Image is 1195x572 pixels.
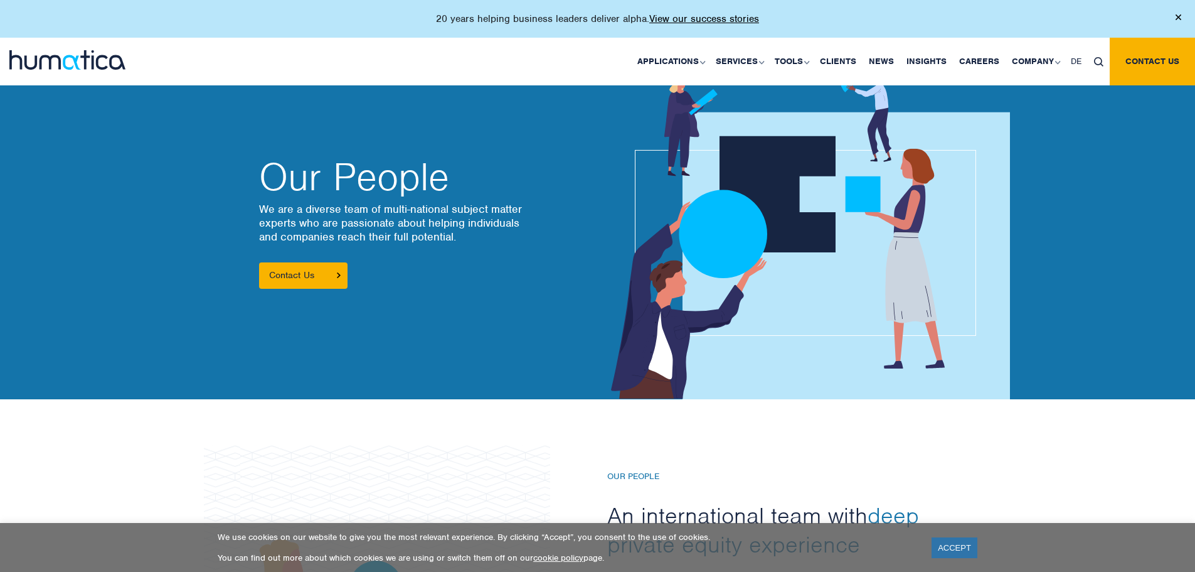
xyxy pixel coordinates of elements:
[607,472,946,482] h6: Our People
[768,38,814,85] a: Tools
[814,38,863,85] a: Clients
[578,67,1010,399] img: about_banner1
[631,38,709,85] a: Applications
[900,38,953,85] a: Insights
[607,501,946,559] h2: An international team with
[1094,57,1103,67] img: search_icon
[533,553,583,563] a: cookie policy
[953,38,1006,85] a: Careers
[1006,38,1065,85] a: Company
[218,532,916,542] p: We use cookies on our website to give you the most relevant experience. By clicking “Accept”, you...
[649,13,759,25] a: View our success stories
[259,202,585,244] p: We are a diverse team of multi-national subject matter experts who are passionate about helping i...
[709,38,768,85] a: Services
[1065,38,1088,85] a: DE
[1071,56,1081,67] span: DE
[259,262,348,289] a: Contact Us
[932,537,977,558] a: ACCEPT
[218,553,916,563] p: You can find out more about which cookies we are using or switch them off on our page.
[337,273,341,278] img: arrowicon
[863,38,900,85] a: News
[1110,38,1195,85] a: Contact us
[9,50,125,70] img: logo
[436,13,759,25] p: 20 years helping business leaders deliver alpha.
[259,158,585,196] h2: Our People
